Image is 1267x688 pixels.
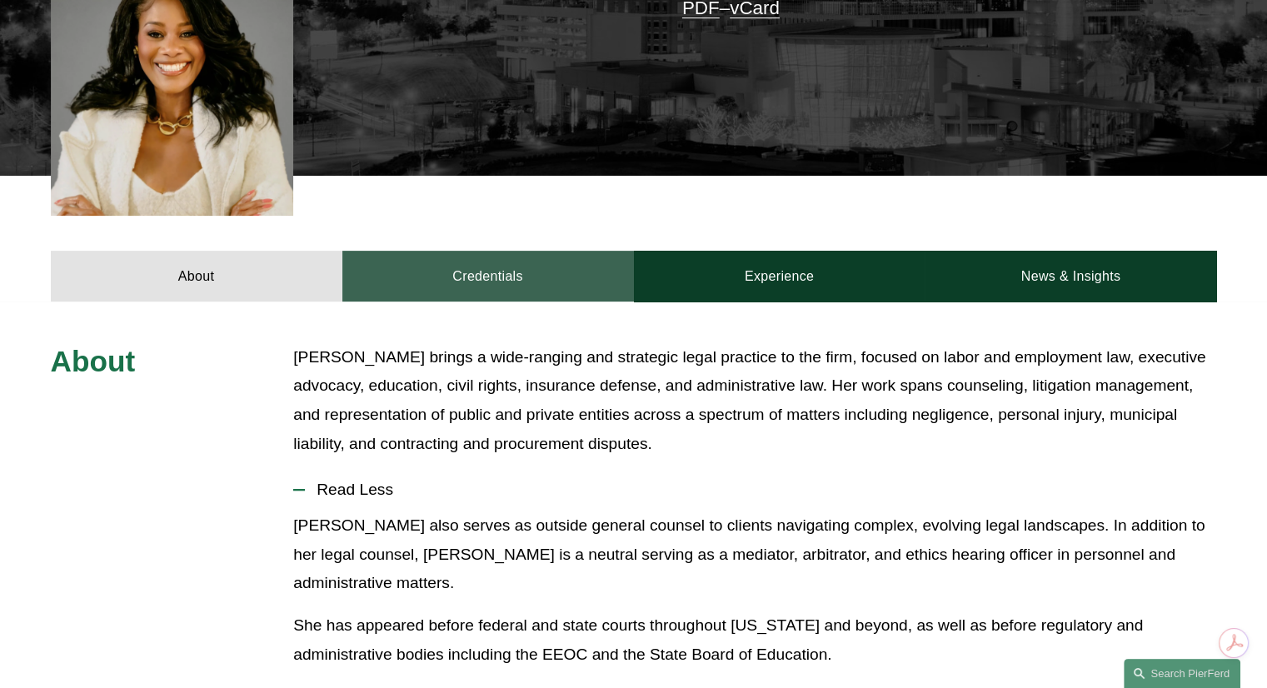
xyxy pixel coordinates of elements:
button: Read Less [293,468,1216,511]
a: Credentials [342,251,634,301]
p: [PERSON_NAME] also serves as outside general counsel to clients navigating complex, evolving lega... [293,511,1216,598]
p: [PERSON_NAME] brings a wide-ranging and strategic legal practice to the firm, focused on labor an... [293,343,1216,458]
a: About [51,251,342,301]
a: Experience [634,251,925,301]
p: She has appeared before federal and state courts throughout [US_STATE] and beyond, as well as bef... [293,611,1216,669]
a: Search this site [1124,659,1240,688]
span: Read Less [305,481,1216,499]
a: News & Insights [925,251,1216,301]
span: About [51,345,136,377]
